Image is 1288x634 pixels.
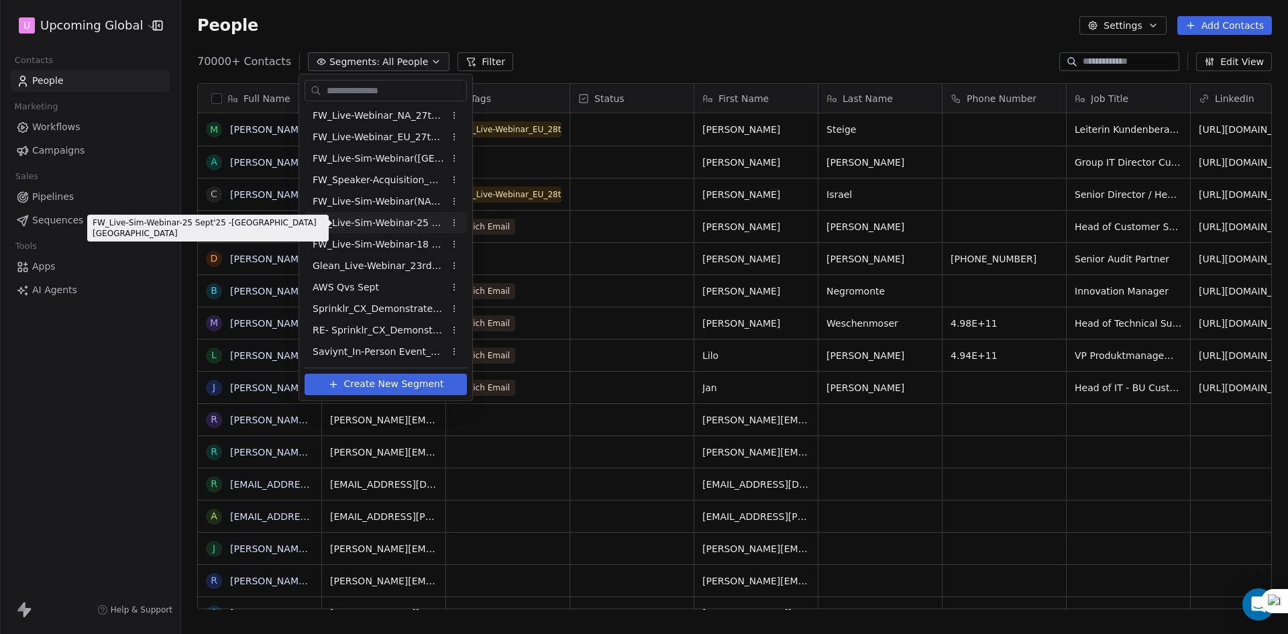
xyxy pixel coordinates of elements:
[313,280,379,295] span: AWS Qvs Sept
[313,345,444,359] span: Saviynt_In-Person Event_Sept & [DATE] ([GEOGRAPHIC_DATA])
[313,259,444,273] span: Glean_Live-Webinar_23rdSept'25
[313,109,444,123] span: FW_Live-Webinar_NA_27thAugust'25 - Batch 2
[313,152,444,166] span: FW_Live-Sim-Webinar([GEOGRAPHIC_DATA])26thAugust'2025
[305,374,467,395] button: Create New Segment
[313,323,444,337] span: RE- Sprinklr_CX_Demonstrate_Reg_Drive_[DATE]
[313,130,444,144] span: FW_Live-Webinar_EU_27thAugust'25 - Batch 2
[313,195,444,209] span: FW_Live-Sim-Webinar(NA)26thAugust'2025
[93,217,323,239] p: FW_Live-Sim-Webinar-25 Sept'25 -[GEOGRAPHIC_DATA] [GEOGRAPHIC_DATA]
[313,216,444,230] span: FW_Live-Sim-Webinar-25 Sept'25 -[GEOGRAPHIC_DATA] [GEOGRAPHIC_DATA]
[313,302,444,316] span: Sprinklr_CX_Demonstrate_Reg_Drive_[DATE]
[344,377,444,391] span: Create New Segment
[313,173,444,187] span: FW_Speaker-Acquisition_August'25
[313,237,444,252] span: FW_Live-Sim-Webinar-18 Sept-[GEOGRAPHIC_DATA]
